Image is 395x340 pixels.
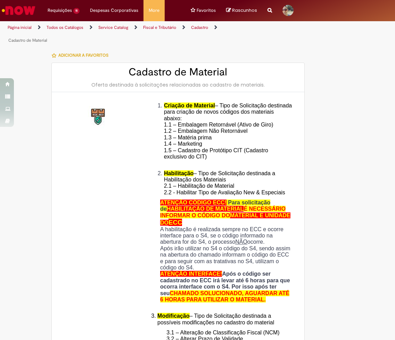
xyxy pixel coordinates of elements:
button: Adicionar a Favoritos [51,48,112,63]
li: – Tipo de Solicitação destinada a possíveis modificações no cadastro do material [157,313,292,326]
p: A habilitação é realizada sempre no ECC e ocorre interface para o S4, se o código informado na ab... [160,226,292,245]
a: Página inicial [8,25,32,30]
div: Oferta destinada à solicitações relacionadas ao cadastro de materiais. [59,81,297,88]
span: É NECESSÁRIO INFORMAR O CÓDIGO DO [160,206,286,218]
span: – Tipo de Solicitação destinada a Habilitação dos Materiais 2.1 – Habilitação de Material 2.2 - H... [164,170,285,195]
span: Criação de Material [164,103,215,108]
span: – Tipo de Solicitação destinada para criação de novos códigos dos materiais abaixo: 1.1 – Embalag... [164,103,292,166]
a: Cadastro [191,25,208,30]
span: Requisições [48,7,72,14]
a: Todos os Catálogos [47,25,83,30]
span: Despesas Corporativas [90,7,138,14]
span: Favoritos [197,7,216,14]
span: CHAMADO SOLUCIONADO, AGUARDAR ATÉ 6 HORAS PARA UTILIZAR O MATERIAL. [160,290,289,302]
img: Cadastro de Material [88,106,110,128]
h2: Cadastro de Material [59,66,297,78]
span: Para solicitação de [160,200,270,212]
strong: Após o código ser cadastrado no ECC irá levar até 6 horas para que ocorra interface com o S4. Por... [160,271,290,302]
span: Adicionar a Favoritos [58,52,108,58]
span: ECC [168,219,182,226]
a: Service Catalog [98,25,128,30]
span: HABILITAÇÃO DE MATERIAL [167,206,244,212]
a: No momento, sua lista de rascunhos tem 0 Itens [226,7,257,14]
span: ATENÇÃO INTERFACE! [160,271,222,277]
img: ServiceNow [1,3,36,17]
p: Após irão utilizar no S4 o código do S4, sendo assim na abertura do chamado informam o código do ... [160,245,292,271]
span: More [149,7,159,14]
span: 11 [73,8,80,14]
span: ATENÇÃO CÓDIGO ECC! [160,200,227,205]
span: Habilitação [164,170,194,176]
a: Cadastro de Material [8,38,47,43]
u: NÃO [235,239,247,245]
a: Fiscal e Tributário [143,25,176,30]
ul: Trilhas de página [5,21,225,47]
span: MATERIAL E UNIDADE DO [160,212,290,226]
span: Rascunhos [232,7,257,14]
span: Modificação [157,313,189,319]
